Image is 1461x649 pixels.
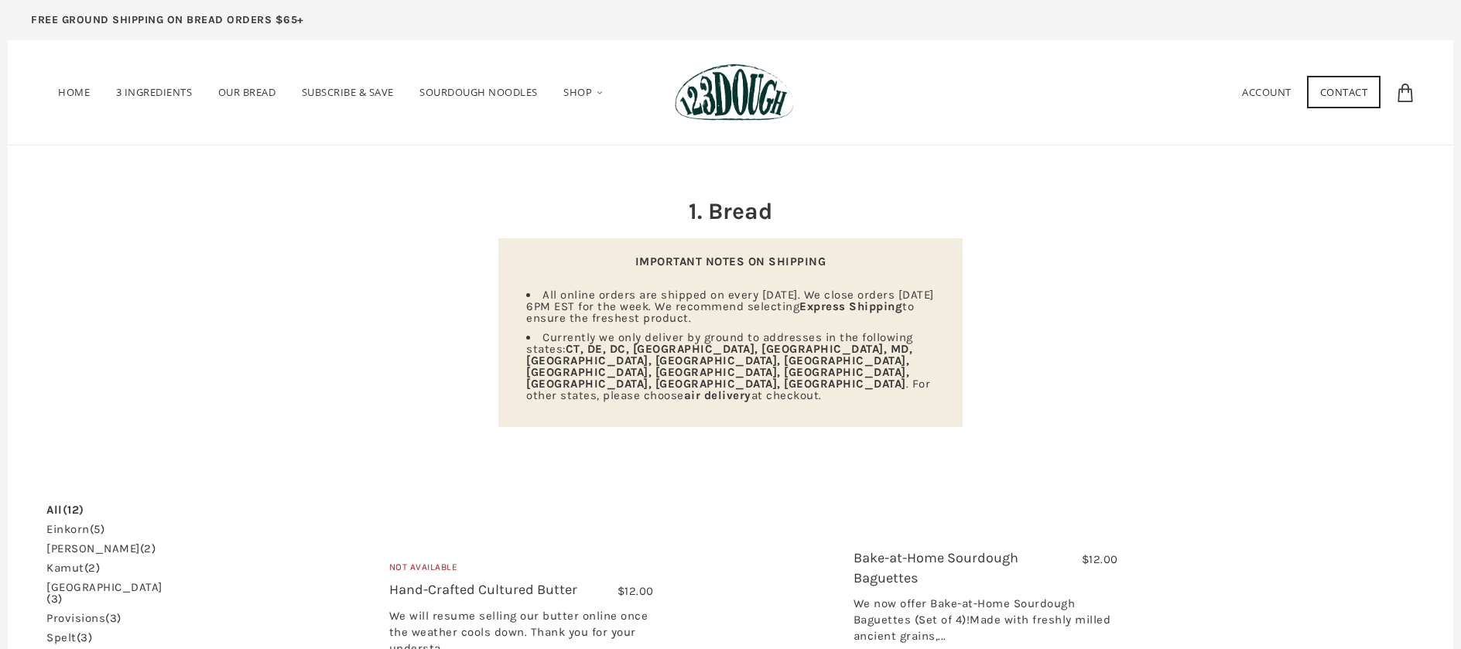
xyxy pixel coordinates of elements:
[1242,85,1292,99] a: Account
[1082,552,1118,566] span: $12.00
[526,342,912,391] strong: CT, DE, DC, [GEOGRAPHIC_DATA], [GEOGRAPHIC_DATA], MD, [GEOGRAPHIC_DATA], [GEOGRAPHIC_DATA], [GEOG...
[302,85,394,99] span: Subscribe & Save
[31,12,304,29] p: FREE GROUND SHIPPING ON BREAD ORDERS $65+
[46,543,156,555] a: [PERSON_NAME](2)
[799,299,902,313] strong: Express Shipping
[684,388,751,402] strong: air delivery
[419,85,538,99] span: SOURDOUGH NOODLES
[58,85,90,99] span: Home
[46,592,63,606] span: (3)
[526,288,934,325] span: All online orders are shipped on every [DATE]. We close orders [DATE] 6PM EST for the week. We re...
[46,504,84,516] a: All(12)
[140,541,156,555] span: (2)
[498,195,963,227] h2: 1. Bread
[618,584,654,598] span: $12.00
[46,64,616,121] nav: Primary
[290,64,405,121] a: Subscribe & Save
[408,64,549,121] a: SOURDOUGH NOODLES
[104,64,204,121] a: 3 Ingredients
[526,330,930,402] span: Currently we only deliver by ground to addresses in the following states: . For other states, ple...
[675,63,793,121] img: 123Dough Bakery
[1307,76,1381,108] a: Contact
[552,64,616,121] a: Shop
[46,64,101,121] a: Home
[46,632,92,644] a: spelt(3)
[46,613,121,624] a: provisions(3)
[563,85,592,99] span: Shop
[389,581,577,598] a: Hand-Crafted Cultured Butter
[90,522,105,536] span: (5)
[207,64,288,121] a: Our Bread
[8,8,327,40] a: FREE GROUND SHIPPING ON BREAD ORDERS $65+
[854,549,1018,586] a: Bake-at-Home Sourdough Baguettes
[116,85,193,99] span: 3 Ingredients
[46,582,163,605] a: [GEOGRAPHIC_DATA](3)
[63,503,84,517] span: (12)
[105,611,121,625] span: (3)
[84,561,101,575] span: (2)
[389,560,654,581] div: Not Available
[46,562,100,574] a: kamut(2)
[77,630,93,644] span: (3)
[218,85,276,99] span: Our Bread
[635,254,826,268] strong: IMPORTANT NOTES ON SHIPPING
[46,524,104,535] a: einkorn(5)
